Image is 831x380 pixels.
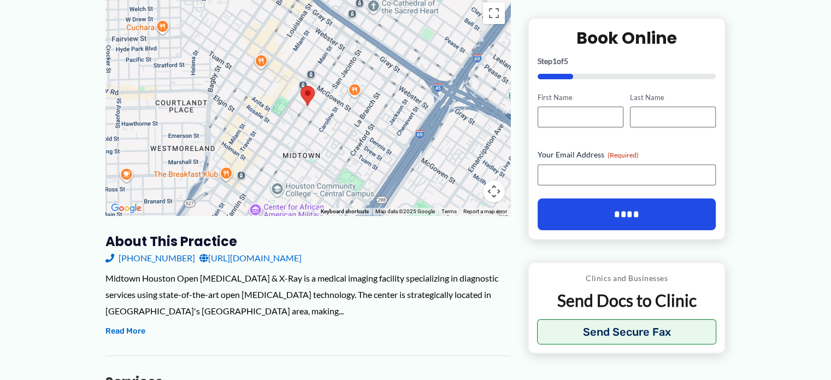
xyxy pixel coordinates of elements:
[483,2,505,24] button: Toggle fullscreen view
[375,208,435,214] span: Map data ©2025 Google
[552,56,557,66] span: 1
[441,208,457,214] a: Terms (opens in new tab)
[538,57,716,65] p: Step of
[105,250,195,266] a: [PHONE_NUMBER]
[105,233,510,250] h3: About this practice
[483,180,505,202] button: Map camera controls
[321,208,369,215] button: Keyboard shortcuts
[538,92,623,103] label: First Name
[108,201,144,215] img: Google
[105,325,145,338] button: Read More
[105,270,510,319] div: Midtown Houston Open [MEDICAL_DATA] & X-Ray is a medical imaging facility specializing in diagnos...
[537,320,717,345] button: Send Secure Fax
[463,208,507,214] a: Report a map error
[608,151,639,160] span: (Required)
[538,150,716,161] label: Your Email Address
[538,27,716,49] h2: Book Online
[537,290,717,312] p: Send Docs to Clinic
[537,272,717,286] p: Clinics and Businesses
[199,250,302,266] a: [URL][DOMAIN_NAME]
[108,201,144,215] a: Open this area in Google Maps (opens a new window)
[630,92,716,103] label: Last Name
[564,56,568,66] span: 5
